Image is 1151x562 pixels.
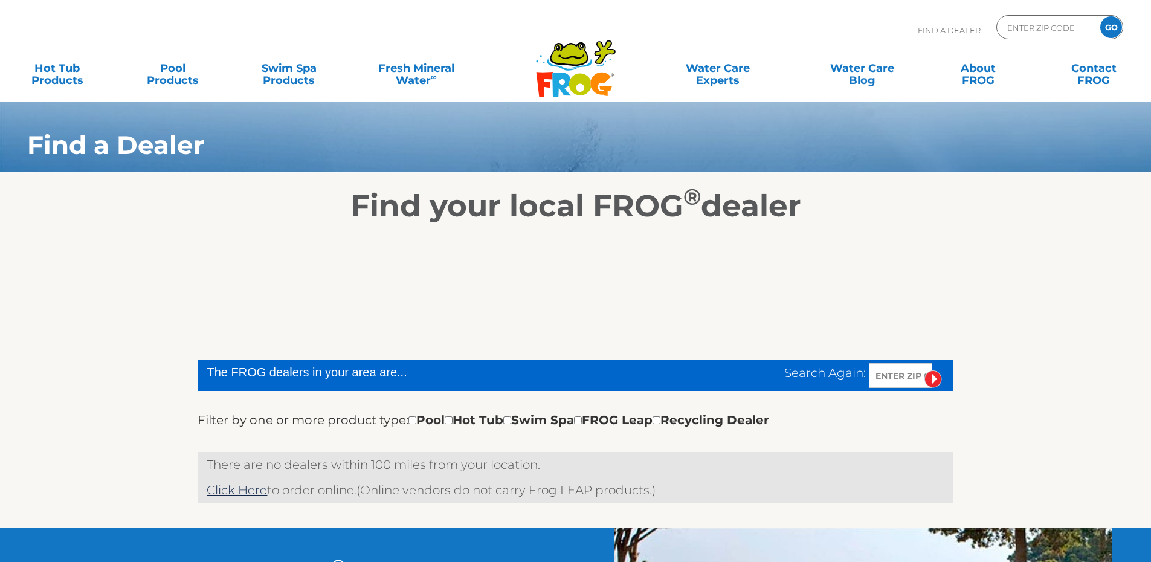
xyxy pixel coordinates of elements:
a: Hot TubProducts [12,56,102,80]
a: Swim SpaProducts [244,56,334,80]
span: Search Again: [784,366,866,380]
input: GO [1100,16,1122,38]
h2: Find your local FROG dealer [9,188,1142,224]
a: ContactFROG [1049,56,1139,80]
p: Find A Dealer [918,15,981,45]
img: Frog Products Logo [529,24,622,98]
label: Filter by one or more product type: [198,410,408,430]
span: to order online. [207,483,356,497]
a: Water CareBlog [817,56,907,80]
a: AboutFROG [933,56,1023,80]
p: There are no dealers within 100 miles from your location. [207,455,944,474]
a: Click Here [207,483,267,497]
sup: ∞ [431,72,437,82]
p: (Online vendors do not carry Frog LEAP products.) [207,480,944,500]
sup: ® [683,183,701,210]
div: Pool Hot Tub Swim Spa FROG Leap Recycling Dealer [408,410,769,430]
a: Water CareExperts [645,56,791,80]
input: Submit [924,370,942,388]
h1: Find a Dealer [27,131,1029,160]
div: The FROG dealers in your area are... [207,363,579,381]
a: PoolProducts [128,56,218,80]
a: Fresh MineralWater∞ [359,56,472,80]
